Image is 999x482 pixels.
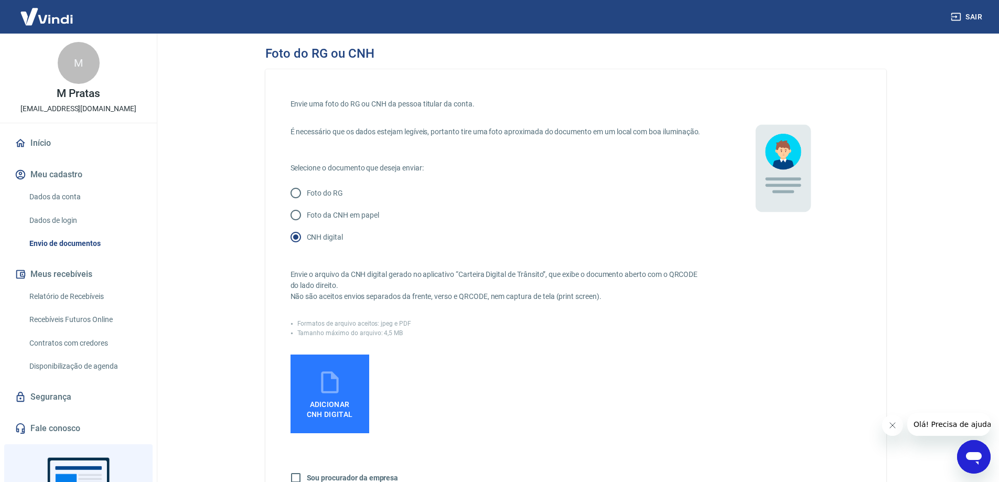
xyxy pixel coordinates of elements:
[57,88,100,99] p: M Pratas
[307,232,343,243] p: CNH digital
[13,1,81,33] img: Vindi
[25,286,144,307] a: Relatório de Recebíveis
[307,188,343,199] p: Foto do RG
[291,269,704,302] p: Envie o arquivo da CNH digital gerado no aplicativo “Carteira Digital de Trânsito”, que exibe o d...
[307,210,379,221] p: Foto da CNH em papel
[291,99,704,110] p: Envie uma foto do RG ou CNH da pessoa titular da conta.
[291,355,369,433] label: AdicionarCNH Digital
[307,474,399,482] b: Sou procurador da empresa
[13,385,144,409] a: Segurança
[13,417,144,440] a: Fale conosco
[297,328,403,338] p: Tamanho máximo do arquivo: 4,5 MB
[957,440,991,474] iframe: Botão para abrir a janela de mensagens
[25,309,144,330] a: Recebíveis Futuros Online
[291,126,704,137] p: É necessário que os dados estejam legíveis, portanto tire uma foto aproximada do documento em um ...
[297,319,411,328] p: Formatos de arquivo aceitos: jpeg e PDF
[907,413,991,436] iframe: Mensagem da empresa
[13,132,144,155] a: Início
[58,42,100,84] div: M
[25,233,144,254] a: Envio de documentos
[25,333,144,354] a: Contratos com credores
[704,94,861,252] img: 9UttyuGgyT+7LlLseZI9Bh5IL9fdlyU7YsUREGKXXh6YNWHhDkCHSobsCnUJ8bxtmpXAruDXapAwAAAAAAAAAAAAAAAAAAAAA...
[949,7,986,27] button: Sair
[25,210,144,231] a: Dados de login
[25,186,144,208] a: Dados da conta
[13,263,144,286] button: Meus recebíveis
[882,415,903,436] iframe: Fechar mensagem
[265,46,374,61] h3: Foto do RG ou CNH
[307,400,353,419] span: Adicionar CNH Digital
[13,163,144,186] button: Meu cadastro
[25,356,144,377] a: Disponibilização de agenda
[291,163,704,174] p: Selecione o documento que deseja enviar:
[20,103,136,114] p: [EMAIL_ADDRESS][DOMAIN_NAME]
[6,7,88,16] span: Olá! Precisa de ajuda?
